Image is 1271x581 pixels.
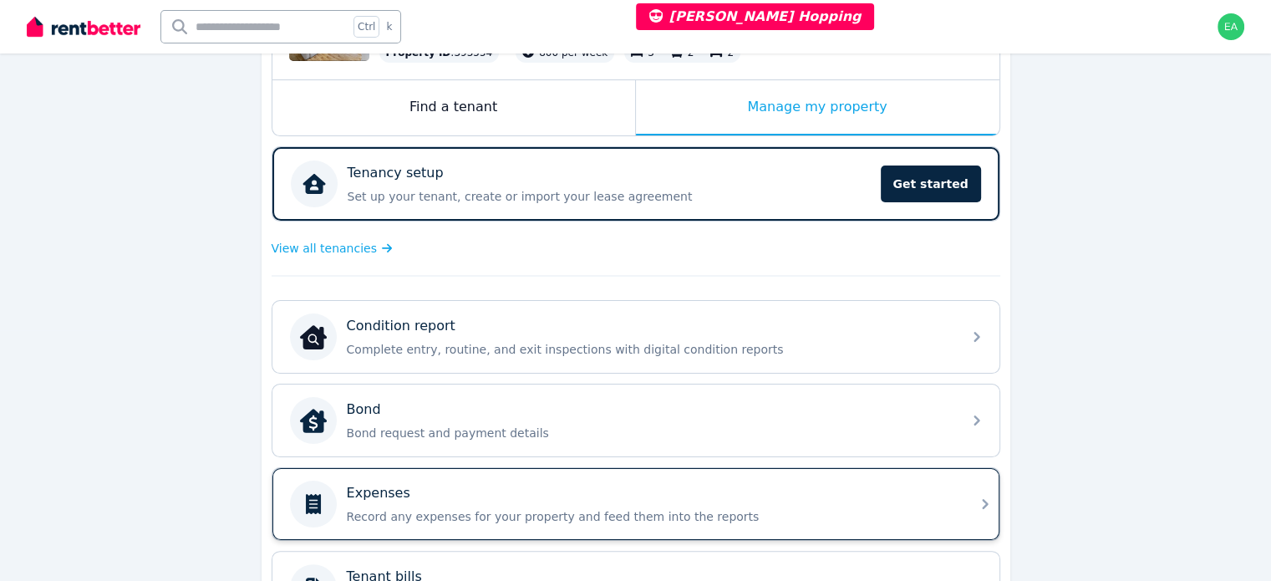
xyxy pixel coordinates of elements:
img: Condition report [300,324,327,350]
div: Find a tenant [272,80,635,135]
img: RentBetter [27,14,140,39]
span: Ctrl [353,16,379,38]
p: Expenses [347,483,410,503]
span: k [386,20,392,33]
p: Set up your tenant, create or import your lease agreement [348,188,871,205]
p: Tenancy setup [348,163,444,183]
p: Complete entry, routine, and exit inspections with digital condition reports [347,341,952,358]
a: View all tenancies [272,240,393,257]
p: Bond [347,400,381,420]
div: Manage my property [636,80,999,135]
a: BondBondBond request and payment details [272,385,999,456]
img: Bond [300,407,327,434]
span: Get started [881,166,981,202]
img: earl@rentbetter.com.au [1218,13,1244,40]
p: Record any expenses for your property and feed them into the reports [347,508,952,525]
a: ExpensesRecord any expenses for your property and feed them into the reports [272,468,999,540]
span: [PERSON_NAME] Hopping [649,8,862,24]
p: Condition report [347,316,455,336]
a: Condition reportCondition reportComplete entry, routine, and exit inspections with digital condit... [272,301,999,373]
p: Bond request and payment details [347,425,952,441]
span: View all tenancies [272,240,377,257]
